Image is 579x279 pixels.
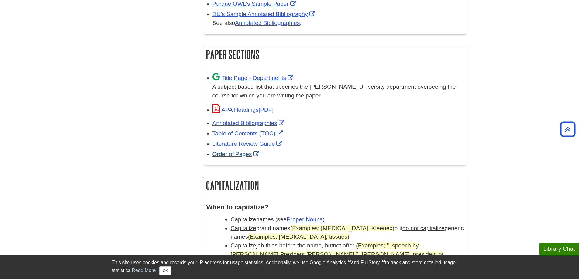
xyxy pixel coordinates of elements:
div: This site uses cookies and records your IP address for usage statistics. Additionally, we use Goo... [112,259,467,275]
a: Proper Nouns [287,216,322,223]
u: Capitalize [231,216,256,223]
u: do not capitalize [402,225,445,231]
strong: When to capitalize? [206,203,269,211]
a: Back to Top [558,125,577,133]
li: job titles before the name, but [231,241,464,276]
h2: Capitalization [203,177,467,193]
span: (Examples: [MEDICAL_DATA], Kleenex) [290,225,395,231]
u: Capitalize [231,242,256,249]
a: Link opens in new window [212,75,295,81]
u: not after [333,242,354,249]
button: Close [159,266,171,275]
a: Link opens in new window [212,151,261,157]
a: Annotated Bibliographies [235,20,300,26]
a: Link opens in new window [212,120,286,126]
a: Link opens in new window [212,11,317,17]
span: (Examples: [MEDICAL_DATA], tissues) [248,233,349,240]
button: Library Chat [539,243,579,255]
a: Link opens in new window [212,1,298,7]
li: brand names but generic names [231,224,464,242]
a: Link opens in new window [212,107,274,113]
div: A subject-based list that specifies the [PERSON_NAME] University department overseeing the course... [212,83,464,100]
a: Link opens in new window [212,130,284,137]
a: Link opens in new window [212,141,284,147]
div: See also . [212,19,464,28]
a: Read More [132,268,156,273]
sup: TM [380,259,385,263]
h2: Paper Sections [203,46,467,63]
sup: TM [346,259,351,263]
li: names (see ) [231,215,464,224]
u: Capitalize [231,225,256,231]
